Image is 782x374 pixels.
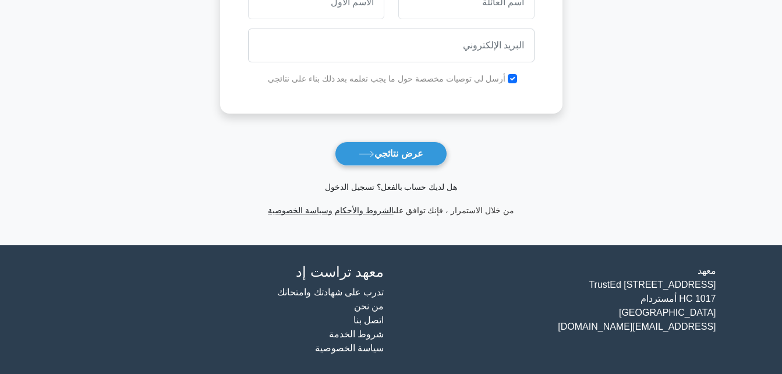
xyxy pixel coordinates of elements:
[66,264,384,281] h4: معهد تراست إد
[335,142,447,166] button: عرض نتائجي
[374,149,423,158] font: عرض نتائجي
[391,264,723,355] div: معهد TrustEd [STREET_ADDRESS] 1017 HC أمستردام [GEOGRAPHIC_DATA] [EMAIL_ADDRESS][DOMAIN_NAME]
[268,74,505,83] label: أرسل لي توصيات مخصصة حول ما يجب تعلمه بعد ذلك بناء على نتائجي
[325,182,457,192] a: هل لديك حساب بالفعل؟ تسجيل الدخول
[354,301,384,311] a: من نحن
[353,315,384,325] a: اتصل بنا
[329,329,384,339] a: شروط الخدمة
[335,206,394,215] a: الشروط والأحكام
[248,29,535,62] input: البريد الإلكتروني
[268,206,514,215] font: من خلال الاستمرار ، فإنك توافق على
[315,343,384,353] a: سياسة الخصوصية
[268,206,332,215] a: وسياسة الخصوصية
[277,287,384,297] a: تدرب على شهادتك وامتحانك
